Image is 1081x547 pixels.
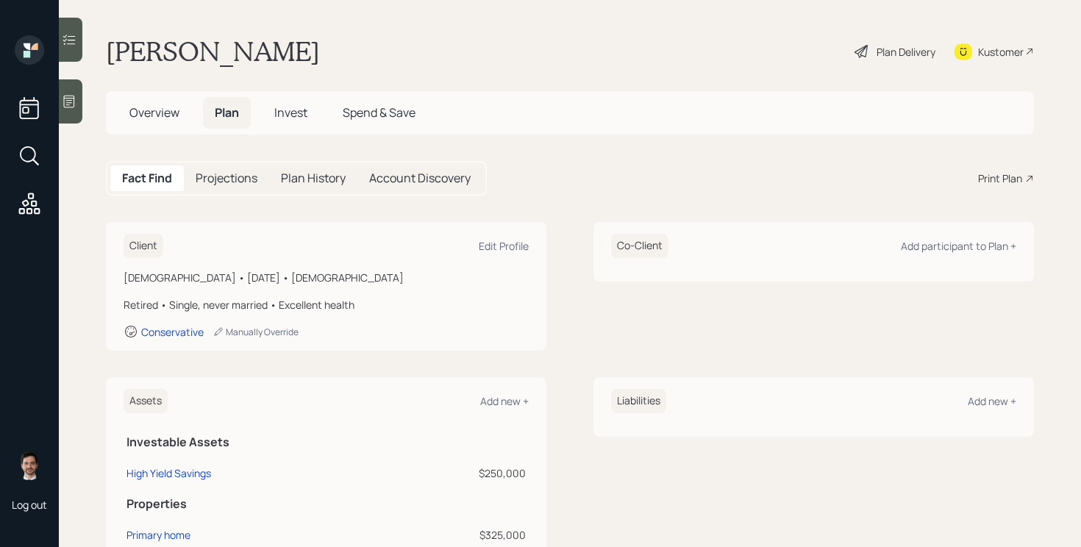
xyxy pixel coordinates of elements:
h5: Fact Find [122,171,172,185]
span: Invest [274,104,307,121]
div: Manually Override [213,326,299,338]
div: Add new + [968,394,1016,408]
div: $325,000 [382,527,526,543]
span: Spend & Save [343,104,415,121]
div: [DEMOGRAPHIC_DATA] • [DATE] • [DEMOGRAPHIC_DATA] [124,270,529,285]
span: Plan [215,104,239,121]
div: Edit Profile [479,239,529,253]
h5: Investable Assets [126,435,526,449]
div: Plan Delivery [877,44,935,60]
div: $250,000 [382,465,526,481]
h6: Client [124,234,163,258]
span: Overview [129,104,179,121]
h5: Account Discovery [369,171,471,185]
h5: Plan History [281,171,346,185]
div: Retired • Single, never married • Excellent health [124,297,529,312]
h6: Assets [124,389,168,413]
h6: Liabilities [611,389,666,413]
div: High Yield Savings [126,465,211,481]
h1: [PERSON_NAME] [106,35,320,68]
div: Add new + [480,394,529,408]
h6: Co-Client [611,234,668,258]
div: Conservative [141,325,204,339]
div: Log out [12,498,47,512]
div: Print Plan [978,171,1022,186]
div: Add participant to Plan + [901,239,1016,253]
h5: Projections [196,171,257,185]
div: Kustomer [978,44,1024,60]
div: Primary home [126,527,190,543]
img: jonah-coleman-headshot.png [15,451,44,480]
h5: Properties [126,497,526,511]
